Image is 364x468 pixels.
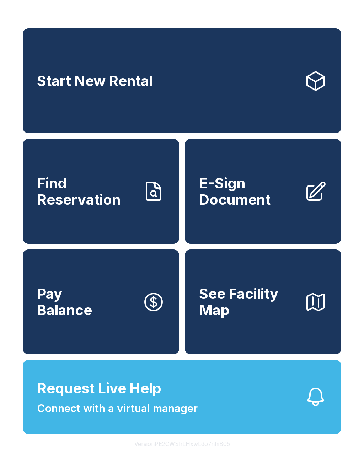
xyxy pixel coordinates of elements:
[37,378,161,399] span: Request Live Help
[199,175,299,208] span: E-Sign Document
[23,139,179,244] a: Find Reservation
[185,249,341,354] button: See Facility Map
[23,360,341,434] button: Request Live HelpConnect with a virtual manager
[37,286,92,318] span: Pay Balance
[37,175,136,208] span: Find Reservation
[23,249,179,354] a: PayBalance
[37,73,152,89] span: Start New Rental
[129,434,236,454] button: VersionPE2CWShLHxwLdo7nhiB05
[185,139,341,244] a: E-Sign Document
[37,400,198,416] span: Connect with a virtual manager
[23,28,341,133] a: Start New Rental
[199,286,299,318] span: See Facility Map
